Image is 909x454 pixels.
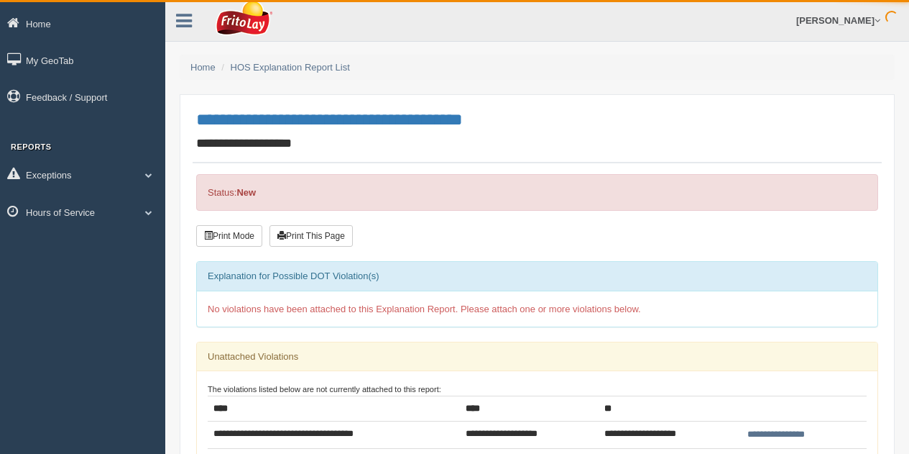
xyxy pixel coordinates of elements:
a: Home [190,62,216,73]
small: The violations listed below are not currently attached to this report: [208,385,441,394]
button: Print Mode [196,225,262,247]
strong: New [236,187,256,198]
div: Status: [196,174,878,211]
button: Print This Page [269,225,353,247]
div: Unattached Violations [197,342,877,371]
span: No violations have been attached to this Explanation Report. Please attach one or more violations... [208,304,641,314]
a: HOS Explanation Report List [231,62,350,73]
div: Explanation for Possible DOT Violation(s) [197,262,877,291]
